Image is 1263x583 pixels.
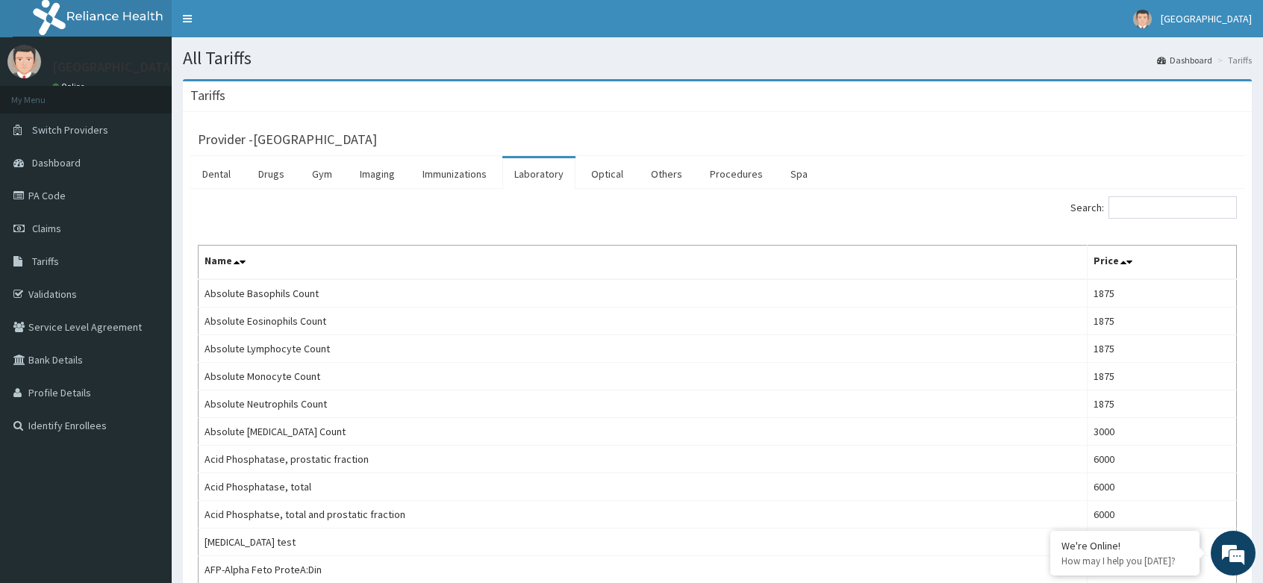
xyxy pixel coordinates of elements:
[1087,390,1236,418] td: 1875
[245,7,281,43] div: Minimize live chat window
[1161,12,1252,25] span: [GEOGRAPHIC_DATA]
[639,158,694,190] a: Others
[1087,501,1236,529] td: 6000
[1108,196,1237,219] input: Search:
[1214,54,1252,66] li: Tariffs
[190,89,225,102] h3: Tariffs
[183,49,1252,68] h1: All Tariffs
[199,473,1088,501] td: Acid Phosphatase, total
[32,123,108,137] span: Switch Providers
[199,335,1088,363] td: Absolute Lymphocyte Count
[1087,446,1236,473] td: 6000
[52,60,175,74] p: [GEOGRAPHIC_DATA]
[199,363,1088,390] td: Absolute Monocyte Count
[300,158,344,190] a: Gym
[32,156,81,169] span: Dashboard
[1070,196,1237,219] label: Search:
[579,158,635,190] a: Optical
[502,158,576,190] a: Laboratory
[348,158,407,190] a: Imaging
[28,75,60,112] img: d_794563401_company_1708531726252_794563401
[32,222,61,235] span: Claims
[199,446,1088,473] td: Acid Phosphatase, prostatic fraction
[1087,418,1236,446] td: 3000
[199,390,1088,418] td: Absolute Neutrophils Count
[1087,308,1236,335] td: 1875
[1133,10,1152,28] img: User Image
[1157,54,1212,66] a: Dashboard
[7,45,41,78] img: User Image
[198,133,377,146] h3: Provider - [GEOGRAPHIC_DATA]
[1087,335,1236,363] td: 1875
[52,81,88,92] a: Online
[78,84,251,103] div: Chat with us now
[779,158,820,190] a: Spa
[698,158,775,190] a: Procedures
[1061,555,1188,567] p: How may I help you today?
[1087,246,1236,280] th: Price
[87,188,206,339] span: We're online!
[411,158,499,190] a: Immunizations
[199,279,1088,308] td: Absolute Basophils Count
[199,246,1088,280] th: Name
[7,408,284,460] textarea: Type your message and hit 'Enter'
[199,501,1088,529] td: Acid Phosphatse, total and prostatic fraction
[246,158,296,190] a: Drugs
[1087,363,1236,390] td: 1875
[199,308,1088,335] td: Absolute Eosinophils Count
[1087,473,1236,501] td: 6000
[199,529,1088,556] td: [MEDICAL_DATA] test
[1061,539,1188,552] div: We're Online!
[1087,529,1236,556] td: 3000
[1087,279,1236,308] td: 1875
[199,418,1088,446] td: Absolute [MEDICAL_DATA] Count
[190,158,243,190] a: Dental
[32,255,59,268] span: Tariffs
